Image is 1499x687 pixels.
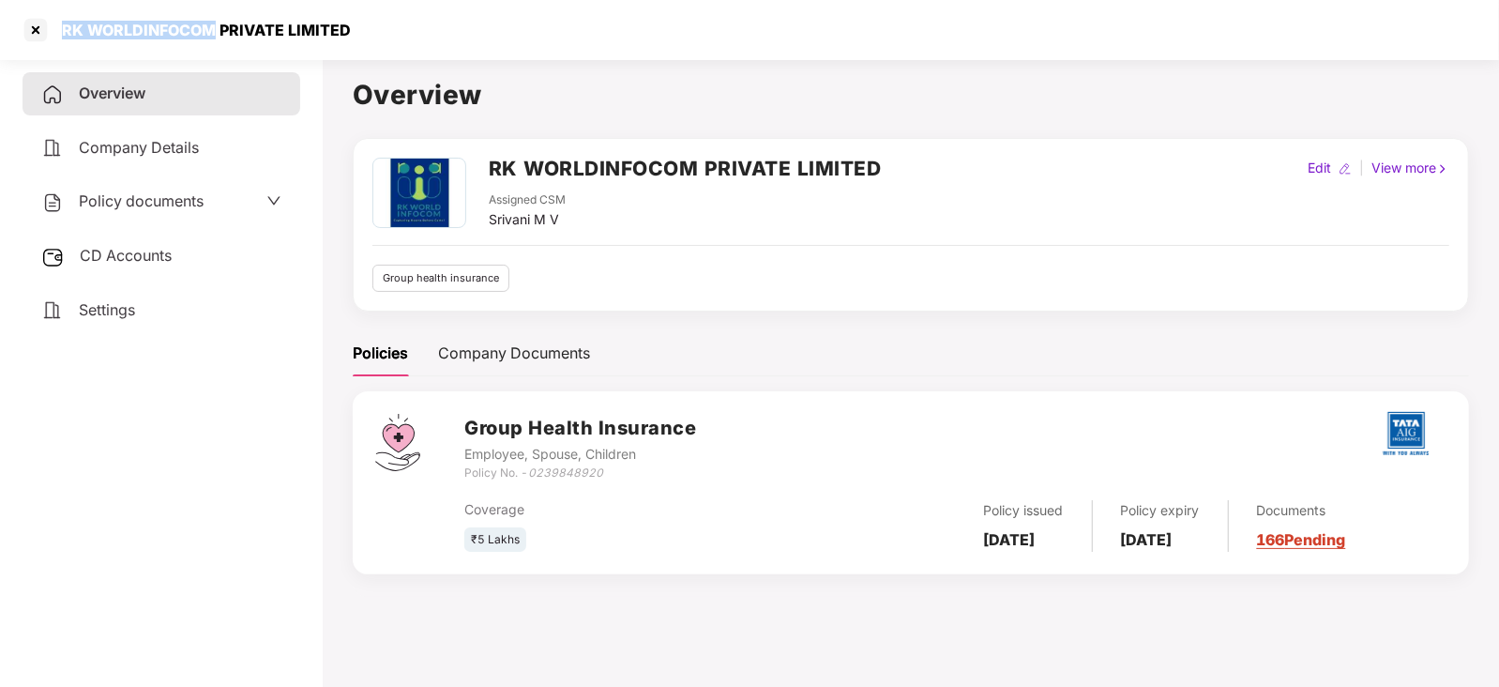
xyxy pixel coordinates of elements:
div: Documents [1257,500,1346,521]
div: Edit [1304,158,1335,178]
div: Srivani M V [489,209,566,230]
span: Overview [79,84,145,102]
a: 166 Pending [1257,530,1346,549]
img: svg+xml;base64,PHN2ZyB4bWxucz0iaHR0cDovL3d3dy53My5vcmcvMjAwMC9zdmciIHdpZHRoPSIyNCIgaGVpZ2h0PSIyNC... [41,137,64,160]
div: Policy expiry [1121,500,1200,521]
span: Policy documents [79,191,204,210]
img: svg+xml;base64,PHN2ZyB4bWxucz0iaHR0cDovL3d3dy53My5vcmcvMjAwMC9zdmciIHdpZHRoPSIyNCIgaGVpZ2h0PSIyNC... [41,299,64,322]
span: down [266,193,281,208]
h1: Overview [353,74,1469,115]
img: whatsapp%20image%202024-01-05%20at%2011.24.52%20am.jpeg [375,159,462,227]
img: svg+xml;base64,PHN2ZyB3aWR0aD0iMjUiIGhlaWdodD0iMjQiIHZpZXdCb3g9IjAgMCAyNSAyNCIgZmlsbD0ibm9uZSIgeG... [41,246,65,268]
i: 0239848920 [528,466,603,480]
div: View more [1368,158,1453,178]
div: Group health insurance [372,265,509,292]
div: Coverage [464,499,792,520]
div: Assigned CSM [489,191,566,209]
div: Policies [353,342,408,365]
b: [DATE] [1121,530,1173,549]
img: tatag.png [1373,401,1439,466]
div: RK WORLDINFOCOM PRIVATE LIMITED [51,21,351,39]
img: svg+xml;base64,PHN2ZyB4bWxucz0iaHR0cDovL3d3dy53My5vcmcvMjAwMC9zdmciIHdpZHRoPSI0Ny43MTQiIGhlaWdodD... [375,414,420,471]
div: Company Documents [438,342,590,365]
span: CD Accounts [80,246,172,265]
span: Company Details [79,138,199,157]
img: rightIcon [1436,162,1449,176]
h2: RK WORLDINFOCOM PRIVATE LIMITED [489,153,882,184]
h3: Group Health Insurance [464,414,696,443]
b: [DATE] [984,530,1036,549]
img: editIcon [1339,162,1352,176]
div: Employee, Spouse, Children [464,444,696,465]
div: | [1355,158,1368,178]
div: ₹5 Lakhs [464,527,526,553]
div: Policy issued [984,500,1064,521]
span: Settings [79,300,135,319]
img: svg+xml;base64,PHN2ZyB4bWxucz0iaHR0cDovL3d3dy53My5vcmcvMjAwMC9zdmciIHdpZHRoPSIyNCIgaGVpZ2h0PSIyNC... [41,84,64,106]
div: Policy No. - [464,465,696,482]
img: svg+xml;base64,PHN2ZyB4bWxucz0iaHR0cDovL3d3dy53My5vcmcvMjAwMC9zdmciIHdpZHRoPSIyNCIgaGVpZ2h0PSIyNC... [41,191,64,214]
